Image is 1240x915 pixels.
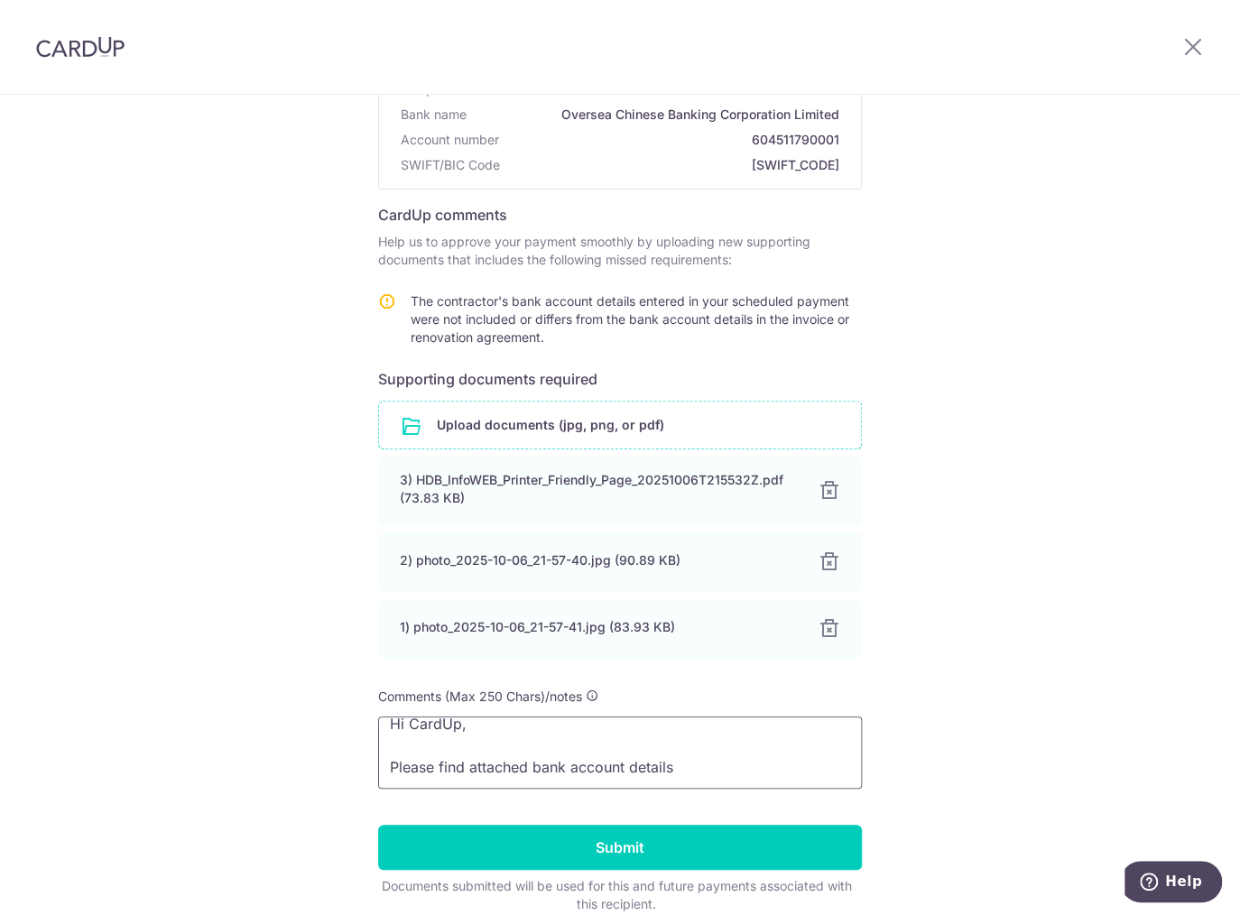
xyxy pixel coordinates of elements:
div: 1) photo_2025-10-06_21-57-41.jpg (83.93 KB) [400,618,797,636]
span: [SWIFT_CODE] [507,156,839,174]
span: Account number [401,131,499,149]
span: 604511790001 [506,131,839,149]
span: Comments (Max 250 Chars)/notes [378,689,582,704]
input: Submit [378,825,862,870]
span: The contractor's bank account details entered in your scheduled payment were not included or diff... [411,293,849,345]
img: CardUp [36,36,125,58]
h6: Supporting documents required [378,368,862,390]
p: Help us to approve your payment smoothly by uploading new supporting documents that includes the ... [378,233,862,269]
div: Upload documents (jpg, png, or pdf) [378,401,862,449]
div: Documents submitted will be used for this and future payments associated with this recipient. [378,877,855,913]
span: Bank name [401,106,467,124]
div: 3) HDB_InfoWEB_Printer_Friendly_Page_20251006T215532Z.pdf (73.83 KB) [400,471,797,507]
div: 2) photo_2025-10-06_21-57-40.jpg (90.89 KB) [400,551,797,569]
span: SWIFT/BIC Code [401,156,500,174]
h6: CardUp comments [378,204,862,226]
span: Oversea Chinese Banking Corporation Limited [474,106,839,124]
iframe: Opens a widget where you can find more information [1124,861,1222,906]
